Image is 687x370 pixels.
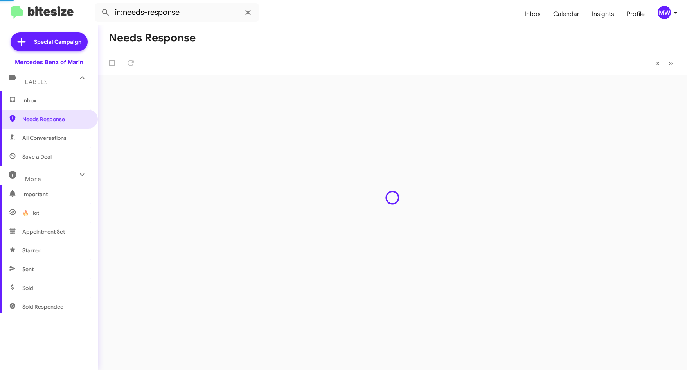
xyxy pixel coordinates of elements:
[22,209,39,217] span: 🔥 Hot
[586,3,620,25] a: Insights
[22,265,34,273] span: Sent
[34,38,81,46] span: Special Campaign
[651,55,678,71] nav: Page navigation example
[22,134,67,142] span: All Conversations
[655,58,660,68] span: «
[11,32,88,51] a: Special Campaign
[658,6,671,19] div: MW
[669,58,673,68] span: »
[22,247,42,254] span: Starred
[95,3,259,22] input: Search
[651,6,678,19] button: MW
[651,55,664,71] button: Previous
[22,228,65,236] span: Appointment Set
[22,153,52,161] span: Save a Deal
[22,284,33,292] span: Sold
[547,3,586,25] a: Calendar
[620,3,651,25] a: Profile
[22,97,89,104] span: Inbox
[22,115,89,123] span: Needs Response
[664,55,678,71] button: Next
[109,32,196,44] h1: Needs Response
[25,175,41,182] span: More
[25,79,48,86] span: Labels
[518,3,547,25] a: Inbox
[22,303,64,311] span: Sold Responded
[22,190,89,198] span: Important
[15,58,83,66] div: Mercedes Benz of Marin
